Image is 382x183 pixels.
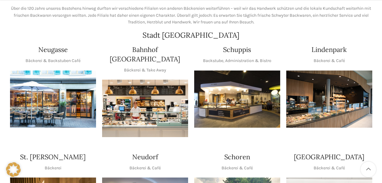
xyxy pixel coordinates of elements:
[194,71,280,128] img: 150130-Schwyter-013
[314,57,345,64] p: Bäckerei & Café
[314,165,345,171] p: Bäckerei & Café
[311,45,347,54] h4: Lindenpark
[102,80,188,137] div: 1 / 1
[361,162,376,177] a: Scroll to top button
[10,5,372,26] p: Über die 120 Jahre unseres Bestehens hinweg durften wir verschiedene Filialen von anderen Bäckere...
[194,71,280,128] div: 1 / 1
[10,32,372,39] h2: Stadt [GEOGRAPHIC_DATA]
[10,71,96,128] img: Neugasse
[102,80,188,137] img: Bahnhof St. Gallen
[223,45,251,54] h4: Schuppis
[124,67,166,74] p: Bäckerei & Take Away
[132,152,158,162] h4: Neudorf
[286,71,372,128] img: 017-e1571925257345
[129,165,161,171] p: Bäckerei & Café
[10,71,96,128] div: 1 / 1
[294,152,364,162] h4: [GEOGRAPHIC_DATA]
[222,165,253,171] p: Bäckerei & Café
[286,71,372,128] div: 1 / 1
[20,152,86,162] h4: St. [PERSON_NAME]
[26,57,81,64] p: Bäckerei & Backstuben Café
[45,165,61,171] p: Bäckerei
[203,57,271,64] p: Backstube, Administration & Bistro
[102,45,188,64] h4: Bahnhof [GEOGRAPHIC_DATA]
[224,152,250,162] h4: Schoren
[38,45,68,54] h4: Neugasse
